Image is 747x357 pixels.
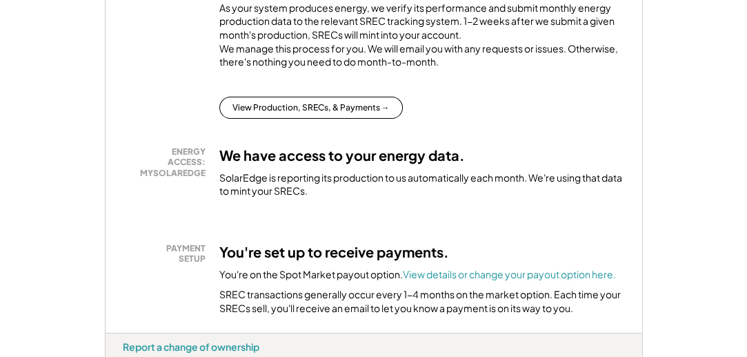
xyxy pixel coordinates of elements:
a: View details or change your payout option here. [403,268,616,280]
h3: You're set up to receive payments. [219,243,449,261]
div: ENERGY ACCESS: MYSOLAREDGE [130,146,206,179]
div: As your system produces energy, we verify its performance and submit monthly energy production da... [219,1,625,76]
div: Report a change of ownership [123,340,259,353]
h3: We have access to your energy data. [219,146,465,164]
div: You're on the Spot Market payout option. [219,268,616,282]
div: SREC transactions generally occur every 1-4 months on the market option. Each time your SRECs sel... [219,288,625,315]
div: PAYMENT SETUP [130,243,206,264]
div: SolarEdge is reporting its production to us automatically each month. We're using that data to mi... [219,171,625,198]
button: View Production, SRECs, & Payments → [219,97,403,119]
